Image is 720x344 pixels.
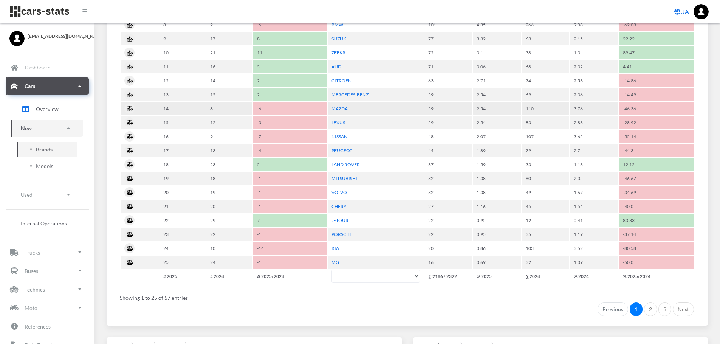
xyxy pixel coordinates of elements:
[6,318,89,335] a: References
[206,130,252,143] td: 9
[570,172,618,185] td: 2.05
[253,270,327,283] th: Δ 2025/2024
[473,158,521,171] td: 1.59
[522,200,570,213] td: 45
[206,46,252,59] td: 21
[473,228,521,241] td: 0.95
[522,32,570,45] td: 63
[206,18,252,31] td: 2
[570,158,618,171] td: 1.13
[331,245,339,251] a: KIA
[424,74,472,87] td: 63
[424,102,472,115] td: 59
[473,172,521,185] td: 1.38
[522,144,570,157] td: 79
[331,148,352,153] a: PEUGEOT
[11,216,83,231] a: Internal Operations
[424,144,472,157] td: 44
[6,281,89,298] a: Technics
[159,242,206,255] td: 24
[424,32,472,45] td: 77
[206,144,252,157] td: 13
[570,200,618,213] td: 1.54
[331,190,347,195] a: VOLVO
[159,88,206,101] td: 13
[9,31,85,40] a: [EMAIL_ADDRESS][DOMAIN_NAME]
[21,190,33,199] p: Used
[424,18,472,31] td: 101
[424,242,472,255] td: 20
[671,4,692,19] a: UA
[253,172,327,185] td: -1
[331,162,360,167] a: LAND ROVER
[25,63,51,72] p: Dashboard
[570,46,618,59] td: 1.3
[331,120,345,125] a: LEXUS
[36,145,53,153] span: Brands
[28,33,85,40] span: [EMAIL_ADDRESS][DOMAIN_NAME]
[253,200,327,213] td: -1
[522,74,570,87] td: 74
[21,219,67,227] span: Internal Operations
[473,18,521,31] td: 4.35
[253,116,327,129] td: -3
[473,116,521,129] td: 2.54
[424,256,472,269] td: 16
[424,200,472,213] td: 27
[9,6,70,17] img: navbar brand
[522,186,570,199] td: 49
[206,214,252,227] td: 29
[331,106,348,111] a: MAZDA
[473,130,521,143] td: 2.07
[619,130,694,143] td: -55.14
[253,18,327,31] td: -6
[619,60,694,73] td: 4.41
[570,88,618,101] td: 2.36
[206,32,252,45] td: 17
[159,60,206,73] td: 11
[522,130,570,143] td: 107
[522,214,570,227] td: 12
[619,242,694,255] td: -80.58
[522,256,570,269] td: 32
[206,172,252,185] td: 18
[570,18,618,31] td: 9.08
[159,46,206,59] td: 10
[331,92,369,97] a: MERCEDES-BENZ
[11,100,83,119] a: Overview
[570,256,618,269] td: 1.09
[17,158,77,174] a: Models
[619,172,694,185] td: -46.67
[159,74,206,87] td: 12
[424,186,472,199] td: 32
[473,256,521,269] td: 0.69
[159,256,206,269] td: 25
[424,214,472,227] td: 22
[331,231,352,237] a: PORSCHE
[25,303,37,313] p: Moto
[331,204,347,209] a: CHERY
[253,32,327,45] td: 8
[206,158,252,171] td: 23
[206,270,252,283] th: # 2024
[331,259,339,265] a: MG
[694,4,709,19] img: ...
[25,322,51,331] p: References
[522,102,570,115] td: 110
[6,299,89,316] a: Moto
[619,74,694,87] td: -14.86
[570,116,618,129] td: 2.83
[6,59,89,76] a: Dashboard
[570,60,618,73] td: 2.32
[253,214,327,227] td: 7
[522,228,570,241] td: 35
[159,18,206,31] td: 8
[36,105,59,113] span: Overview
[331,64,343,69] a: AUDI
[253,60,327,73] td: 5
[253,130,327,143] td: -7
[253,144,327,157] td: -4
[206,60,252,73] td: 16
[570,130,618,143] td: 3.65
[570,242,618,255] td: 3.52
